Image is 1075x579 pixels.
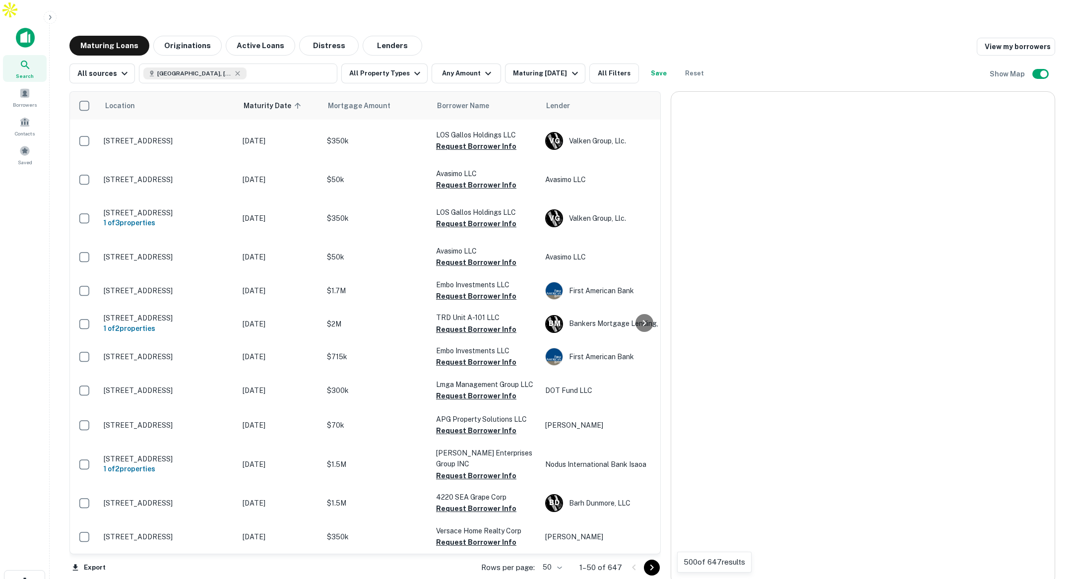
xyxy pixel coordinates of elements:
[69,560,108,575] button: Export
[436,536,516,548] button: Request Borrower Info
[104,454,233,463] p: [STREET_ADDRESS]
[244,100,304,112] span: Maturity Date
[3,141,47,168] a: Saved
[243,252,317,262] p: [DATE]
[327,319,426,329] p: $2M
[545,531,694,542] p: [PERSON_NAME]
[545,459,694,470] p: Nodus International Bank Isaoa
[684,556,745,568] p: 500 of 647 results
[104,314,233,322] p: [STREET_ADDRESS]
[436,207,535,218] p: LOS Gallos Holdings LLC
[104,253,233,261] p: [STREET_ADDRESS]
[643,64,675,83] button: Save your search to get updates of matches that match your search criteria.
[546,282,563,299] img: picture
[243,531,317,542] p: [DATE]
[540,92,699,120] th: Lender
[243,420,317,431] p: [DATE]
[139,64,337,83] button: [GEOGRAPHIC_DATA], [GEOGRAPHIC_DATA], [GEOGRAPHIC_DATA]
[104,175,233,184] p: [STREET_ADDRESS]
[341,64,428,83] button: All Property Types
[545,209,694,227] div: Valken Group, Llc.
[3,113,47,139] a: Contacts
[436,168,535,179] p: Avasimo LLC
[545,315,694,333] div: Bankers Mortgage Lending, Inc.
[104,386,233,395] p: [STREET_ADDRESS]
[328,100,403,112] span: Mortgage Amount
[977,38,1055,56] a: View my borrowers
[243,319,317,329] p: [DATE]
[327,498,426,509] p: $1.5M
[589,64,639,83] button: All Filters
[69,64,135,83] button: All sources
[238,92,322,120] th: Maturity Date
[243,385,317,396] p: [DATE]
[18,158,32,166] span: Saved
[436,218,516,230] button: Request Borrower Info
[431,92,540,120] th: Borrower Name
[436,345,535,356] p: Embo Investments LLC
[243,498,317,509] p: [DATE]
[436,503,516,515] button: Request Borrower Info
[436,312,535,323] p: TRD Unit A-101 LLC
[243,351,317,362] p: [DATE]
[327,351,426,362] p: $715k
[157,69,232,78] span: [GEOGRAPHIC_DATA], [GEOGRAPHIC_DATA], [GEOGRAPHIC_DATA]
[545,348,694,366] div: First American Bank
[990,68,1026,79] h6: Show Map
[545,420,694,431] p: [PERSON_NAME]
[3,55,47,82] a: Search
[104,463,233,474] h6: 1 of 2 properties
[436,390,516,402] button: Request Borrower Info
[436,470,516,482] button: Request Borrower Info
[436,379,535,390] p: Lmga Management Group LLC
[679,64,710,83] button: Reset
[99,92,238,120] th: Location
[432,64,501,83] button: Any Amount
[546,348,563,365] img: picture
[436,323,516,335] button: Request Borrower Info
[153,36,222,56] button: Originations
[549,136,560,146] p: V G
[299,36,359,56] button: Distress
[437,100,489,112] span: Borrower Name
[363,36,422,56] button: Lenders
[104,421,233,430] p: [STREET_ADDRESS]
[327,459,426,470] p: $1.5M
[436,356,516,368] button: Request Borrower Info
[69,36,149,56] button: Maturing Loans
[549,498,559,508] p: B D
[105,100,135,112] span: Location
[327,135,426,146] p: $350k
[513,67,580,79] div: Maturing [DATE]
[505,64,585,83] button: Maturing [DATE]
[243,459,317,470] p: [DATE]
[436,425,516,437] button: Request Borrower Info
[545,132,694,150] div: Valken Group, Llc.
[545,282,694,300] div: First American Bank
[77,67,130,79] div: All sources
[539,560,564,575] div: 50
[327,531,426,542] p: $350k
[481,562,535,574] p: Rows per page:
[579,562,622,574] p: 1–50 of 647
[327,252,426,262] p: $50k
[327,420,426,431] p: $70k
[3,84,47,111] div: Borrowers
[322,92,431,120] th: Mortgage Amount
[436,140,516,152] button: Request Borrower Info
[243,174,317,185] p: [DATE]
[243,213,317,224] p: [DATE]
[226,36,295,56] button: Active Loans
[545,385,694,396] p: DOT Fund LLC
[16,28,35,48] img: capitalize-icon.png
[104,217,233,228] h6: 1 of 3 properties
[546,100,570,112] span: Lender
[104,208,233,217] p: [STREET_ADDRESS]
[545,252,694,262] p: Avasimo LLC
[549,213,560,224] p: V G
[15,129,35,137] span: Contacts
[436,179,516,191] button: Request Borrower Info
